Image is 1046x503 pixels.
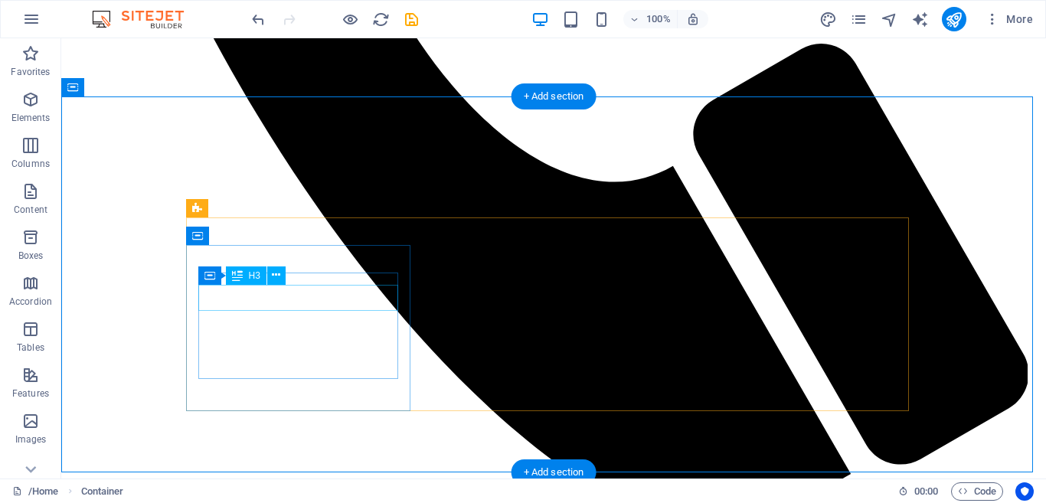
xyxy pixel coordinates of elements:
a: Click to cancel selection. Double-click to open Pages [12,482,59,501]
button: pages [850,10,868,28]
p: Tables [17,341,44,354]
span: Click to select. Double-click to edit [81,482,124,501]
p: Accordion [9,296,52,308]
button: design [819,10,838,28]
img: Editor Logo [88,10,203,28]
span: More [985,11,1033,27]
p: Elements [11,112,51,124]
button: Usercentrics [1015,482,1034,501]
button: undo [249,10,267,28]
div: + Add section [512,83,597,109]
p: Columns [11,158,50,170]
nav: breadcrumb [81,482,124,501]
i: Reload page [372,11,390,28]
i: Design (Ctrl+Alt+Y) [819,11,837,28]
p: Boxes [18,250,44,262]
button: More [979,7,1039,31]
p: Content [14,204,47,216]
span: 00 00 [914,482,938,501]
button: Click here to leave preview mode and continue editing [341,10,359,28]
p: Features [12,387,49,400]
button: 100% [623,10,678,28]
i: Undo: Change text (Ctrl+Z) [250,11,267,28]
span: Code [958,482,996,501]
span: H3 [249,271,260,280]
i: On resize automatically adjust zoom level to fit chosen device. [686,12,700,26]
i: AI Writer [911,11,929,28]
button: Code [951,482,1003,501]
i: Publish [945,11,963,28]
button: text_generator [911,10,930,28]
button: navigator [881,10,899,28]
h6: 100% [646,10,671,28]
i: Save (Ctrl+S) [403,11,420,28]
button: publish [942,7,966,31]
p: Favorites [11,66,50,78]
span: : [925,485,927,497]
p: Images [15,433,47,446]
button: reload [371,10,390,28]
div: + Add section [512,459,597,485]
button: save [402,10,420,28]
i: Pages (Ctrl+Alt+S) [850,11,868,28]
h6: Session time [898,482,939,501]
i: Navigator [881,11,898,28]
